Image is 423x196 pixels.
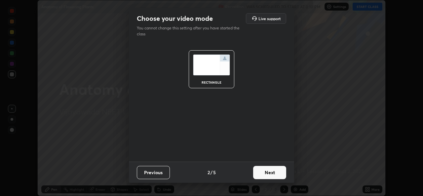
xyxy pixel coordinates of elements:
[253,166,286,179] button: Next
[211,169,212,176] h4: /
[258,17,281,20] h5: Live support
[137,25,244,37] p: You cannot change this setting after you have started the class
[193,55,230,75] img: normalScreenIcon.ae25ed63.svg
[208,169,210,176] h4: 2
[198,81,225,84] div: rectangle
[137,166,170,179] button: Previous
[213,169,216,176] h4: 5
[137,14,213,23] h2: Choose your video mode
